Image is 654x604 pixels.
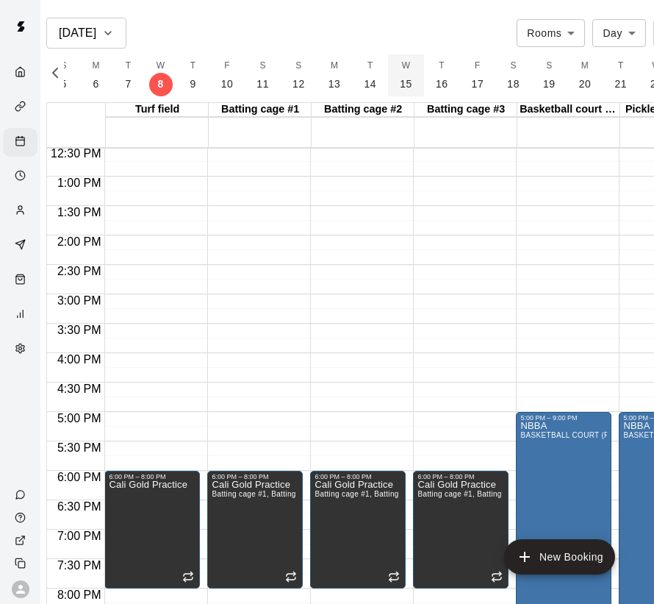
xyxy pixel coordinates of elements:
span: 2:00 PM [54,235,105,248]
span: Recurring event [285,572,297,585]
div: Turf field [106,103,209,117]
button: F17 [460,54,496,96]
div: Rooms [517,19,585,46]
div: 6:00 PM – 8:00 PM [315,473,401,480]
a: Visit help center [3,506,40,529]
span: 6:00 PM [54,471,105,483]
button: T16 [424,54,460,96]
span: 6:30 PM [54,500,105,513]
button: S11 [245,54,281,96]
p: 10 [221,77,234,92]
div: Copy public page link [3,552,40,575]
span: Batting cage #1, Batting cage #2, Batting cage #3, Turf field [315,490,523,498]
span: 3:00 PM [54,294,105,307]
button: W8 [145,54,177,96]
img: Swift logo [6,12,35,41]
span: S [295,59,301,74]
span: 3:30 PM [54,324,105,336]
span: BASKETBALL COURT (FULL) [520,431,625,439]
p: 17 [472,77,484,92]
button: M13 [317,54,353,96]
button: S19 [531,54,567,96]
div: 6:00 PM – 8:00 PM [417,473,504,480]
span: S [546,59,552,74]
div: Batting cage #1 [209,103,312,117]
button: T21 [603,54,639,96]
span: Batting cage #1, Batting cage #2, Batting cage #3, Turf field [212,490,420,498]
div: Batting cage #2 [312,103,414,117]
button: S5 [48,54,80,96]
span: T [367,59,373,74]
span: 5:00 PM [54,412,105,424]
button: M6 [80,54,112,96]
span: F [224,59,230,74]
p: 6 [93,77,98,92]
p: 8 [157,77,163,92]
div: 5:00 PM – 9:00 PM [520,414,607,422]
p: 19 [543,77,556,92]
span: W [157,59,165,74]
a: View public page [3,529,40,552]
div: 6:00 PM – 8:00 PM: Cali Gold Practice [413,471,509,589]
h6: [DATE] [59,23,96,43]
span: W [402,59,411,74]
button: F10 [209,54,245,96]
div: Basketball court (full) [517,103,620,117]
span: 1:00 PM [54,177,105,189]
span: T [190,59,196,74]
span: 7:00 PM [54,530,105,542]
span: 7:30 PM [54,559,105,572]
span: 1:30 PM [54,206,105,218]
div: 6:00 PM – 8:00 PM: Cali Gold Practice [104,471,200,589]
p: 20 [579,77,592,92]
span: 4:00 PM [54,353,105,366]
p: 9 [190,77,195,92]
div: Day [592,19,646,46]
span: 2:30 PM [54,265,105,277]
button: T7 [112,54,145,96]
span: T [439,59,445,74]
button: M20 [567,54,603,96]
span: T [126,59,132,74]
p: 18 [507,77,520,92]
div: 6:00 PM – 8:00 PM [109,473,195,480]
button: S12 [281,54,317,96]
span: S [260,59,266,74]
button: T9 [177,54,209,96]
div: 6:00 PM – 8:00 PM: Cali Gold Practice [207,471,303,589]
span: T [618,59,624,74]
span: S [510,59,516,74]
span: 8:00 PM [54,589,105,601]
button: W15 [388,54,424,96]
span: Batting cage #1, Batting cage #2, Batting cage #3, Turf field [417,490,626,498]
p: 11 [256,77,269,92]
span: M [581,59,589,74]
span: S [60,59,66,74]
div: 6:00 PM – 8:00 PM [212,473,298,480]
span: Recurring event [388,572,400,585]
span: M [92,59,99,74]
span: Recurring event [182,572,194,585]
button: add [504,539,615,575]
p: 21 [614,77,627,92]
p: 12 [292,77,305,92]
button: S18 [495,54,531,96]
button: [DATE] [46,18,126,49]
p: 14 [364,77,376,92]
a: Contact Us [3,483,40,506]
span: M [331,59,338,74]
span: Recurring event [491,572,503,585]
span: F [475,59,481,74]
p: 16 [436,77,448,92]
p: 15 [400,77,412,92]
button: T14 [352,54,388,96]
div: 6:00 PM – 8:00 PM: Cali Gold Practice [310,471,406,589]
span: 4:30 PM [54,383,105,395]
p: 7 [125,77,131,92]
p: 5 [60,77,66,92]
div: Batting cage #3 [414,103,517,117]
span: 5:30 PM [54,441,105,454]
span: 12:30 PM [47,147,104,160]
p: 13 [328,77,341,92]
